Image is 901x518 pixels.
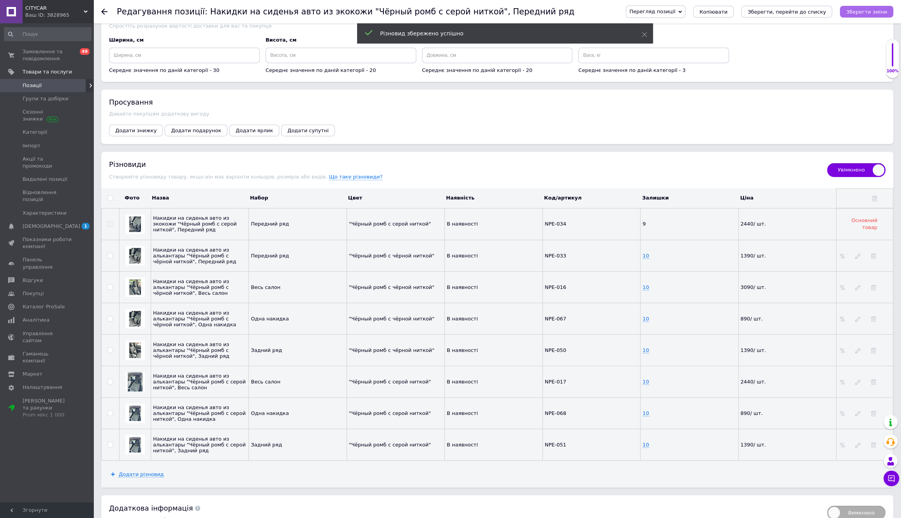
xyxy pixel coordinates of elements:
div: Різновид збережено успішно [380,30,622,37]
span: Видалені позиції [23,176,67,183]
span: 10 [642,347,649,353]
button: Додати подарунок [165,124,227,136]
th: Ціна [738,188,836,208]
span: Додати ярлик [236,128,273,133]
div: Просування [109,97,885,107]
button: Додати знижку [109,124,163,136]
span: Весь салон [251,378,280,384]
span: Ширина, см [109,37,144,43]
span: Накидки на сиденья авто из экокожи "Чёрный ромб с серой ниткой", Передний ряд [153,215,237,233]
span: Додати подарунок [171,128,221,133]
th: Назва [150,188,248,208]
div: Prom мікс 1 000 [23,411,72,418]
span: 10 [642,252,649,259]
span: Категорії [23,129,47,136]
span: Імпорт [23,142,40,149]
span: Відновлення позицій [23,189,72,203]
span: Сезонні знижки [23,108,72,122]
span: Групи та добірки [23,95,69,102]
span: Одна накидка [251,410,289,416]
span: 10 [642,410,649,416]
span: "Чёрный ромб с чёрной ниткой" [349,315,435,321]
span: Задний ряд [251,441,282,447]
span: 2440/ шт. [741,221,766,227]
strong: Водонепроницаемость: [23,54,83,60]
li: от пыли, грязи и износа. [23,96,635,105]
span: NPE-067 [545,315,566,321]
span: CITYCAR [25,5,84,12]
span: Набор [250,195,268,201]
button: Додати супутні [281,124,335,136]
span: 10 [642,441,649,448]
span: Відгуки [23,277,43,284]
span: NPE-051 [545,441,566,447]
span: Одна накидка [251,315,289,321]
div: Середнє значення по даній категорії - 3 [578,67,729,74]
span: Накидки на сиденья авто из алькантары "Чёрный ромб с серой ниткой", Задний ряд [153,436,246,453]
span: Гаманець компанії [23,350,72,364]
strong: Гарантия качества собственного производства. [23,89,144,95]
span: 2440/ шт. [741,378,766,384]
td: Дані основного товару [542,208,640,240]
div: Давайте покупцям додаткову вигоду [109,111,885,117]
span: 3090/ шт. [741,284,766,290]
li: Чёрный с серой ниткой, чёрный с чёрной ниткой. [23,29,635,37]
div: Додаткова інформація [109,503,819,513]
input: Пошук [4,27,92,41]
th: Фото [119,188,150,208]
span: 1390/ шт. [741,347,766,353]
span: Додати різновид [119,471,164,477]
span: Накидки на сиденья авто из алькантары "Чёрный ромб с чёрной ниткой", Задний ряд [153,341,229,359]
button: Зберегти, перейти до списку [741,6,832,17]
strong: Цвета: [23,30,40,35]
span: [DEMOGRAPHIC_DATA] [23,223,80,230]
span: Накидки на сиденья авто из алькантары "Чёрный ромб с чёрной ниткой", Одна накидка [153,310,236,327]
th: Залишки [640,188,738,208]
span: "Чёрный ромб с чёрной ниткой" [349,284,435,290]
span: NPE-050 [545,347,566,353]
span: В наявності [447,315,478,321]
span: Аналітика [23,317,49,324]
span: Накидки на сиденья авто из алькантары "Чёрный ромб с серой ниткой", Весь салон [153,373,246,390]
strong: Характеристики: [8,8,57,14]
li: Специально разработанная форма подходит для 99% автомобилей, но при необходимости можем адаптиров... [23,61,635,69]
span: Додати знижку [115,128,157,133]
span: Накидки на сиденья авто из алькантары "Чёрный ромб с чёрной ниткой", Передний ряд [153,247,236,264]
span: В наявності [447,221,478,227]
span: Додати супутні [287,128,329,133]
span: NPE-016 [545,284,566,290]
span: Накидки на сиденья авто из алькантары "Чёрный ромб с серой ниткой", Одна накидка [153,404,246,422]
span: 890/ шт. [741,410,763,416]
li: 1 см, состоит из трех слоев. [23,37,635,45]
span: Характеристики [23,210,67,217]
button: Чат з покупцем [883,471,899,486]
span: Основний товар [851,217,877,230]
span: В наявності [447,284,478,290]
div: 100% [886,68,899,74]
span: В наявності [447,252,478,258]
div: Спростіть розрахунок вартості доставки для вас та покупця [109,23,885,29]
input: Вага, кг [578,47,729,63]
span: Створюйте різновиду товару, якщо він має варіанти кольорів, розмірів або видів. [109,174,329,180]
button: Копіювати [693,6,734,17]
span: 10 [642,315,649,322]
i: Зберегти, перейти до списку [748,9,826,15]
span: Цвет [348,195,363,201]
div: Середнє значення по даній категорії - 30 [109,67,260,74]
td: Дані основного товару [738,208,836,240]
th: Наявність [444,188,542,208]
span: Товари та послуги [23,68,72,75]
body: Редактор, D39E89D6-9AFE-4CBF-8F68-A73BBA2430F4 [8,8,651,359]
span: 49 [80,48,90,55]
span: Передний ряд [251,221,289,227]
div: Ваш ID: 3828965 [25,12,93,19]
strong: Преимущества: [8,75,53,82]
input: Ширина, см [109,47,260,63]
span: Задний ряд [251,347,282,353]
strong: Толщина: [23,38,47,44]
li: 3-точечная система крепления предотвращает скольжение. [23,45,635,53]
div: Середнє значення по даній категорії - 20 [422,67,573,74]
button: Зберегти зміни [840,6,893,17]
strong: Фиксация: [23,46,50,52]
h1: Редагування позиції: Накидки на сиденья авто из экокожи "Чёрный ромб с серой ниткой", Передний ряд [117,7,574,16]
